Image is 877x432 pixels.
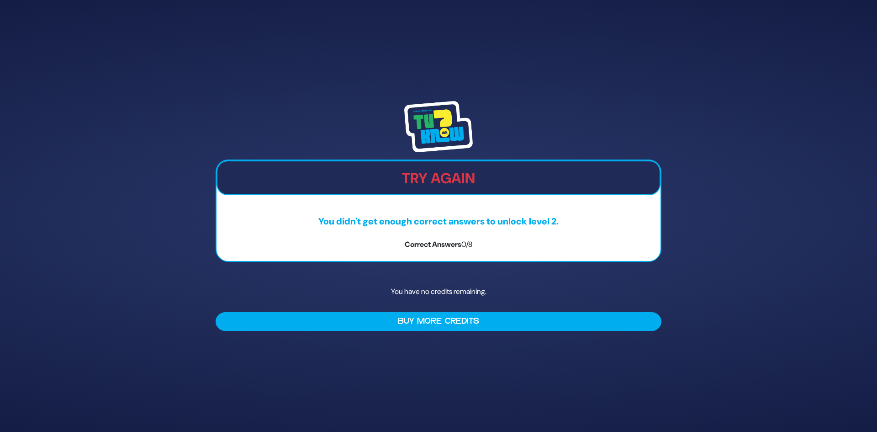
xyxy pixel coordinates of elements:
[217,214,660,228] p: You didn't get enough correct answers to unlock level 2.
[217,170,660,187] h2: Try Again
[404,101,473,152] img: Tournament Logo
[217,239,660,250] p: Correct Answers
[461,240,472,249] span: 0/8
[216,278,661,305] p: You have no credits remaining.
[216,312,661,331] button: Buy More Credits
